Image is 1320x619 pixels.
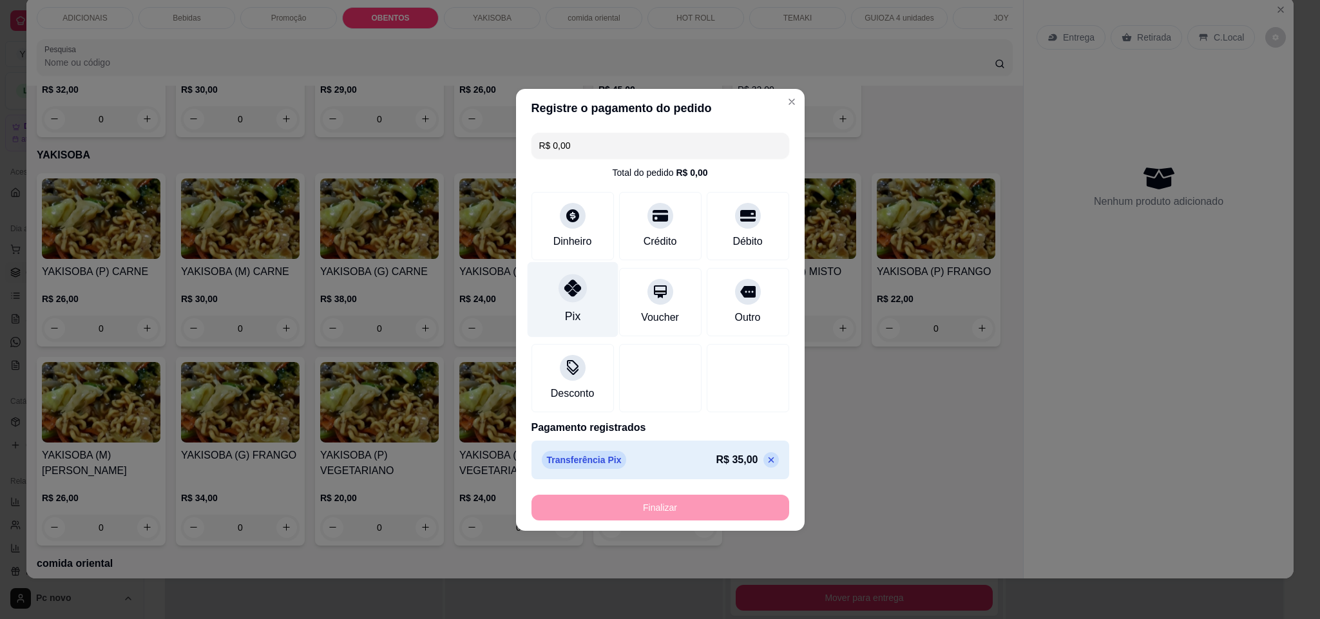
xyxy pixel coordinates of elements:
[676,166,707,179] div: R$ 0,00
[553,234,592,249] div: Dinheiro
[732,234,762,249] div: Débito
[644,234,677,249] div: Crédito
[734,310,760,325] div: Outro
[531,420,789,435] p: Pagamento registrados
[551,386,595,401] div: Desconto
[539,133,781,158] input: Ex.: hambúrguer de cordeiro
[542,451,627,469] p: Transferência Pix
[781,91,802,112] button: Close
[564,308,580,325] div: Pix
[641,310,679,325] div: Voucher
[612,166,707,179] div: Total do pedido
[716,452,758,468] p: R$ 35,00
[516,89,805,128] header: Registre o pagamento do pedido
